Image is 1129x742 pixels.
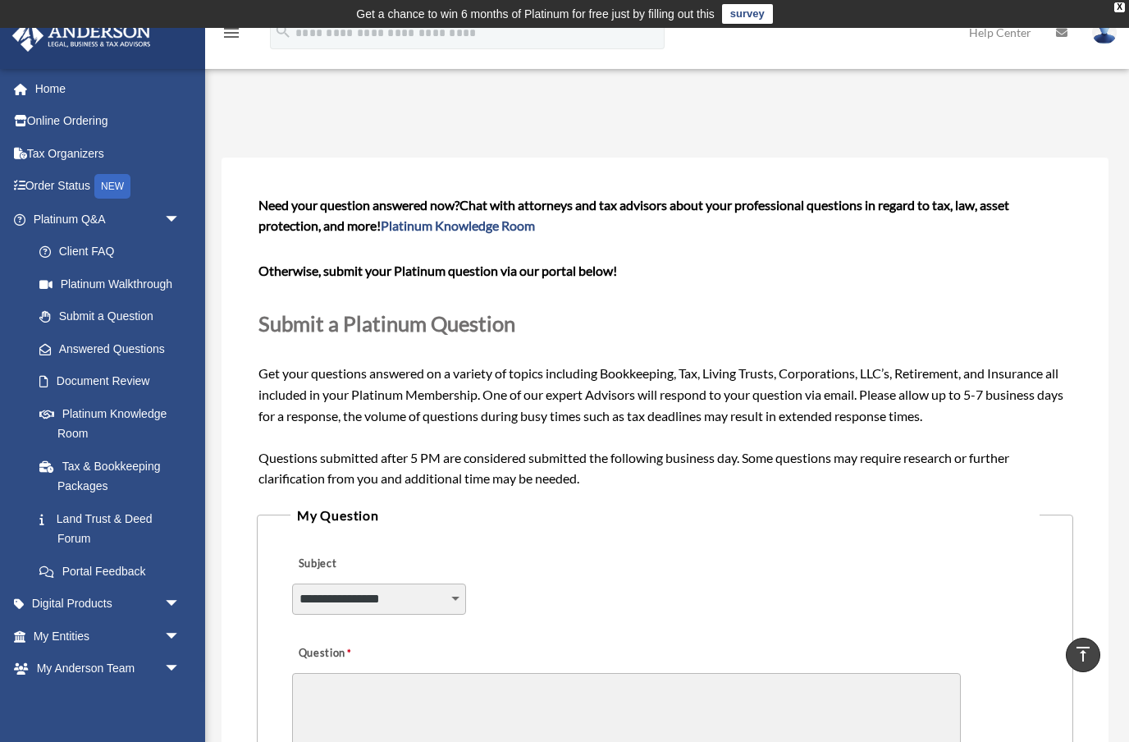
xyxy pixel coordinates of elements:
a: Land Trust & Deed Forum [23,502,205,555]
span: arrow_drop_down [164,685,197,718]
a: Home [11,72,205,105]
a: Platinum Walkthrough [23,268,205,300]
i: search [274,22,292,40]
a: menu [222,29,241,43]
a: Online Ordering [11,105,205,138]
span: arrow_drop_down [164,203,197,236]
i: menu [222,23,241,43]
a: vertical_align_top [1066,638,1100,672]
div: NEW [94,174,130,199]
label: Subject [292,552,448,575]
a: Platinum Knowledge Room [381,218,535,233]
a: Order StatusNEW [11,170,205,204]
a: Platinum Q&Aarrow_drop_down [11,203,205,236]
a: Submit a Question [23,300,197,333]
a: Client FAQ [23,236,205,268]
label: Question [292,643,419,666]
div: close [1114,2,1125,12]
a: Platinum Knowledge Room [23,397,205,450]
b: Otherwise, submit your Platinum question via our portal below! [258,263,617,278]
legend: My Question [290,504,1040,527]
a: My Documentsarrow_drop_down [11,685,205,717]
div: Get a chance to win 6 months of Platinum for free just by filling out this [356,4,715,24]
span: arrow_drop_down [164,588,197,621]
span: Get your questions answered on a variety of topics including Bookkeeping, Tax, Living Trusts, Cor... [258,197,1072,487]
span: Need your question answered now? [258,197,459,213]
span: Chat with attorneys and tax advisors about your professional questions in regard to tax, law, ass... [258,197,1009,234]
a: Answered Questions [23,332,205,365]
img: User Pic [1092,21,1117,44]
a: My Anderson Teamarrow_drop_down [11,653,205,685]
a: Digital Productsarrow_drop_down [11,588,205,621]
img: Anderson Advisors Platinum Portal [7,20,156,52]
a: Document Review [23,365,205,398]
span: arrow_drop_down [164,653,197,686]
a: Tax Organizers [11,137,205,170]
a: My Entitiesarrow_drop_down [11,620,205,653]
i: vertical_align_top [1073,644,1093,664]
a: Tax & Bookkeeping Packages [23,450,205,502]
span: arrow_drop_down [164,620,197,653]
a: Portal Feedback [23,555,205,588]
a: survey [722,4,773,24]
span: Submit a Platinum Question [258,311,515,336]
